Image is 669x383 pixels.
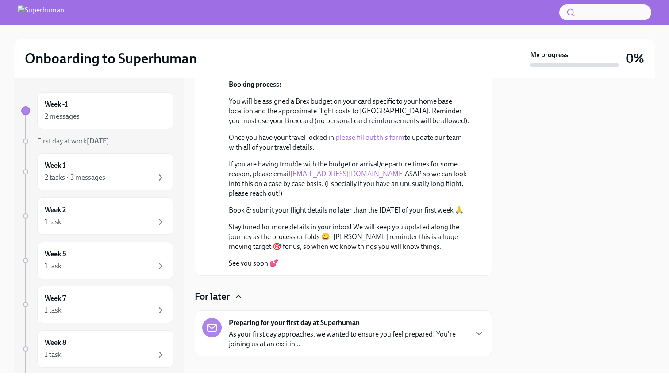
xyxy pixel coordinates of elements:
[530,50,568,60] strong: My progress
[45,306,62,315] div: 1 task
[21,136,173,146] a: First day at work[DATE]
[45,261,62,271] div: 1 task
[21,330,173,368] a: Week 81 task
[45,161,65,170] h6: Week 1
[229,133,470,152] p: Once you have your travel locked in, to update our team with all of your travel details.
[336,133,404,142] a: please fill out this form
[45,249,66,259] h6: Week 5
[45,217,62,227] div: 1 task
[18,5,64,19] img: Superhuman
[626,50,644,66] h3: 0%
[21,197,173,235] a: Week 21 task
[21,242,173,279] a: Week 51 task
[195,290,230,303] h4: For later
[25,50,197,67] h2: Onboarding to Superhuman
[290,170,405,178] a: [EMAIL_ADDRESS][DOMAIN_NAME]
[45,338,66,348] h6: Week 8
[45,350,62,360] div: 1 task
[195,290,492,303] div: For later
[21,92,173,129] a: Week -12 messages
[37,137,109,145] span: First day at work
[229,259,470,268] p: See you soon 💕
[21,286,173,323] a: Week 71 task
[229,97,470,126] p: You will be assigned a Brex budget on your card specific to your home base location and the appro...
[45,112,80,121] div: 2 messages
[45,294,66,303] h6: Week 7
[87,137,109,145] strong: [DATE]
[229,329,467,349] p: As your first day approaches, we wanted to ensure you feel prepared! You're joining us at an exci...
[229,205,470,215] p: Book & submit your flight details no later than the [DATE] of your first week 🙏
[229,318,360,328] strong: Preparing for your first day at Superhuman
[45,100,68,109] h6: Week -1
[229,159,470,198] p: If you are having trouble with the budget or arrival/departure times for some reason, please emai...
[21,153,173,190] a: Week 12 tasks • 3 messages
[229,222,470,251] p: Stay tuned for more details in your inbox! We will keep you updated along the journey as the proc...
[229,80,281,89] strong: Booking process:
[45,205,66,215] h6: Week 2
[45,173,105,182] div: 2 tasks • 3 messages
